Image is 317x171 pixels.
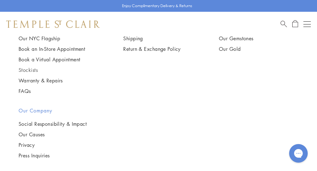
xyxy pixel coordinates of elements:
[219,46,298,52] a: Our Gold
[19,152,87,159] a: Press Inquiries
[123,35,181,42] a: Shipping
[19,56,85,63] a: Book a Virtual Appointment
[303,20,311,28] button: Open navigation
[280,20,287,28] a: Search
[292,20,298,28] a: Open Shopping Bag
[19,107,87,114] h2: Our Company
[19,77,85,84] a: Warranty & Repairs
[19,121,87,127] a: Social Responsibility & Impact
[19,131,87,138] a: Our Causes
[6,20,100,28] img: Temple St. Clair
[122,3,192,9] p: Enjoy Complimentary Delivery & Returns
[19,67,85,73] a: Stockists
[219,35,298,42] a: Our Gemstones
[19,35,85,42] a: Our NYC Flagship
[19,46,85,52] a: Book an In-Store Appointment
[286,142,311,165] iframe: Gorgias live chat messenger
[123,46,181,52] a: Return & Exchange Policy
[19,142,87,148] a: Privacy
[19,88,85,94] a: FAQs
